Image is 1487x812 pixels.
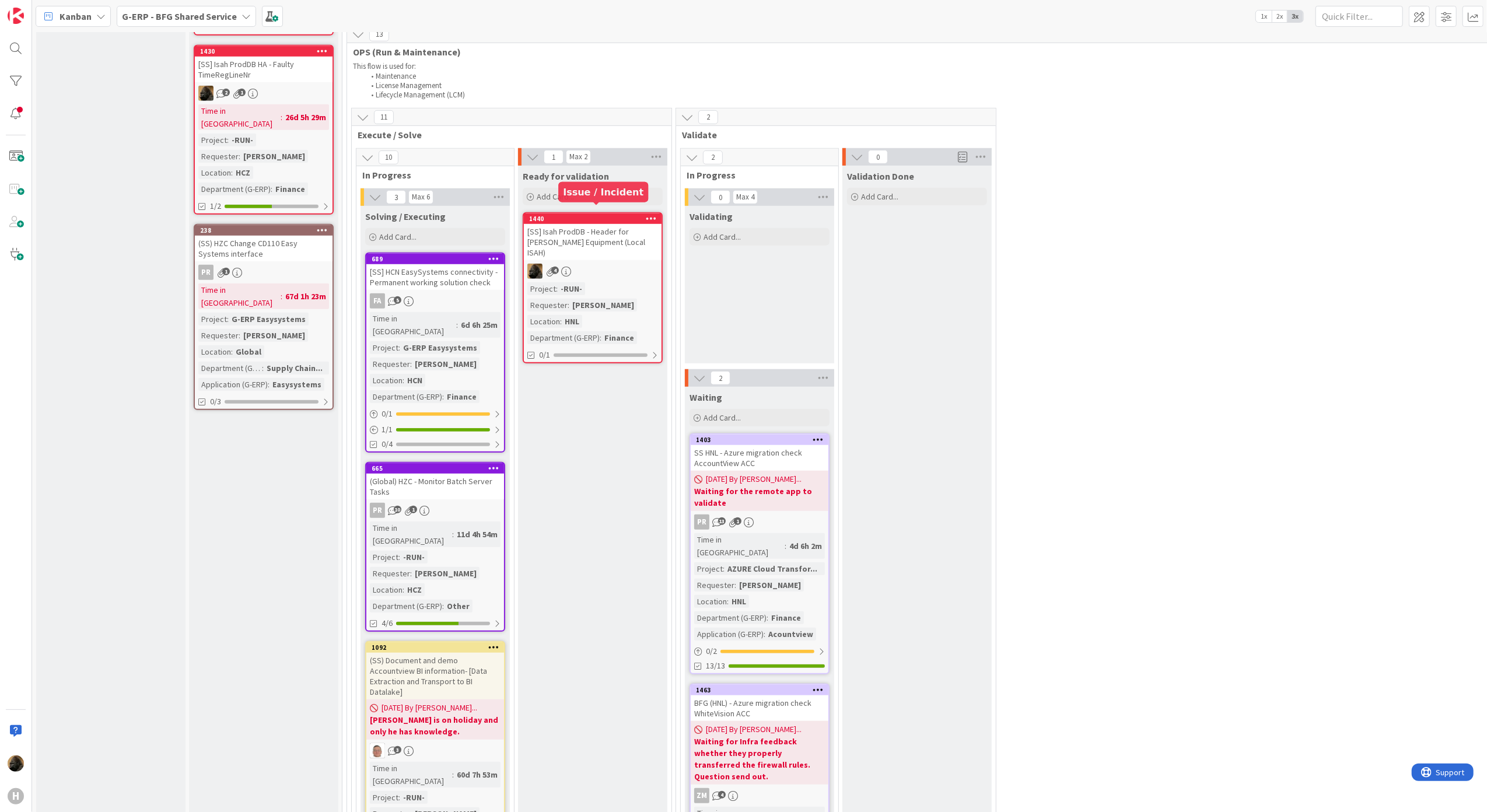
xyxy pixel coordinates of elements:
[398,341,400,354] span: :
[198,134,227,146] div: Project
[537,191,574,202] span: Add Card...
[366,474,504,499] div: (Global) HZC - Monitor Batch Server Tasks
[372,255,504,263] div: 689
[691,514,828,530] div: PR
[764,628,765,640] span: :
[682,129,981,141] span: Validate
[768,611,804,624] div: Finance
[195,86,333,101] div: ND
[456,318,458,331] span: :
[734,517,741,525] span: 1
[366,653,504,699] div: (SS) Document and demo Accountview BI information- [Data Extraction and Transport to BI Datalake]
[229,134,256,146] div: -RUN-
[403,374,404,387] span: :
[240,329,308,342] div: [PERSON_NAME]
[527,331,600,344] div: Department (G-ERP)
[194,224,334,410] a: 238(SS) HZC Change CD110 Easy Systems interfacePRTime in [GEOGRAPHIC_DATA]:67d 1h 23mProject:G-ER...
[729,595,749,608] div: HNL
[523,170,609,182] span: Ready for validation
[198,265,214,280] div: PR
[524,213,662,224] div: 1440
[691,435,828,471] div: 1403SS HNL - Azure migration check AccountView ACC
[696,436,828,444] div: 1403
[198,86,214,101] img: ND
[366,463,504,474] div: 665
[222,268,230,275] span: 1
[281,290,282,303] span: :
[370,390,442,403] div: Department (G-ERP)
[198,362,262,374] div: Department (G-ERP)
[412,358,480,370] div: [PERSON_NAME]
[370,341,398,354] div: Project
[527,315,560,328] div: Location
[365,211,446,222] span: Solving / Executing
[272,183,308,195] div: Finance
[194,45,334,215] a: 1430[SS] Isah ProdDB HA - Faulty TimeRegLineNrNDTime in [GEOGRAPHIC_DATA]:26d 5h 29mProject:-RUN-...
[370,521,452,547] div: Time in [GEOGRAPHIC_DATA]
[694,485,825,509] b: Waiting for the remote app to validate
[556,282,558,295] span: :
[382,423,393,436] span: 1 / 1
[369,27,389,41] span: 13
[736,194,754,200] div: Max 4
[412,567,480,580] div: [PERSON_NAME]
[601,331,637,344] div: Finance
[366,407,504,421] div: 0/1
[227,313,229,325] span: :
[524,224,662,260] div: [SS] Isah ProdDB - Header for [PERSON_NAME] Equipment (Local ISAH)
[410,506,417,513] span: 1
[404,583,425,596] div: HCZ
[725,562,820,575] div: AZURE Cloud Transfor...
[569,154,587,160] div: Max 2
[366,642,504,699] div: 1092(SS) Document and demo Accountview BI information- [Data Extraction and Transport to BI Datal...
[524,213,662,260] div: 1440[SS] Isah ProdDB - Header for [PERSON_NAME] Equipment (Local ISAH)
[372,643,504,652] div: 1092
[727,595,729,608] span: :
[694,579,734,591] div: Requester
[200,47,333,55] div: 1430
[444,600,473,612] div: Other
[366,264,504,290] div: [SS] HCN EasySystems connectivity - Permanent working solution check
[386,190,406,204] span: 3
[382,702,477,714] span: [DATE] By [PERSON_NAME]...
[238,89,246,96] span: 1
[410,567,412,580] span: :
[765,628,816,640] div: Acountview
[687,169,824,181] span: In Progress
[231,166,233,179] span: :
[370,551,398,563] div: Project
[264,362,326,374] div: Supply Chain...
[370,312,456,338] div: Time in [GEOGRAPHIC_DATA]
[404,374,425,387] div: HCN
[691,435,828,445] div: 1403
[366,642,504,653] div: 1092
[394,296,401,304] span: 5
[195,57,333,82] div: [SS] Isah ProdDB HA - Faulty TimeRegLineNr
[379,150,398,164] span: 10
[358,129,657,141] span: Execute / Solve
[370,503,385,518] div: PR
[398,551,400,563] span: :
[262,362,264,374] span: :
[600,331,601,344] span: :
[398,791,400,804] span: :
[704,232,741,242] span: Add Card...
[370,791,398,804] div: Project
[239,150,240,163] span: :
[527,282,556,295] div: Project
[370,714,501,737] b: [PERSON_NAME] is on holiday and only he has knowledge.
[690,391,722,403] span: Waiting
[694,562,723,575] div: Project
[394,746,401,754] span: 3
[370,583,403,596] div: Location
[767,611,768,624] span: :
[718,791,726,799] span: 4
[122,10,237,22] b: G-ERP - BFG Shared Service
[1272,10,1287,22] span: 2x
[458,318,501,331] div: 6d 6h 25m
[366,503,504,518] div: PR
[529,215,662,223] div: 1440
[394,506,401,513] span: 10
[454,528,501,541] div: 11d 4h 54m
[366,463,504,499] div: 665(Global) HZC - Monitor Batch Server Tasks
